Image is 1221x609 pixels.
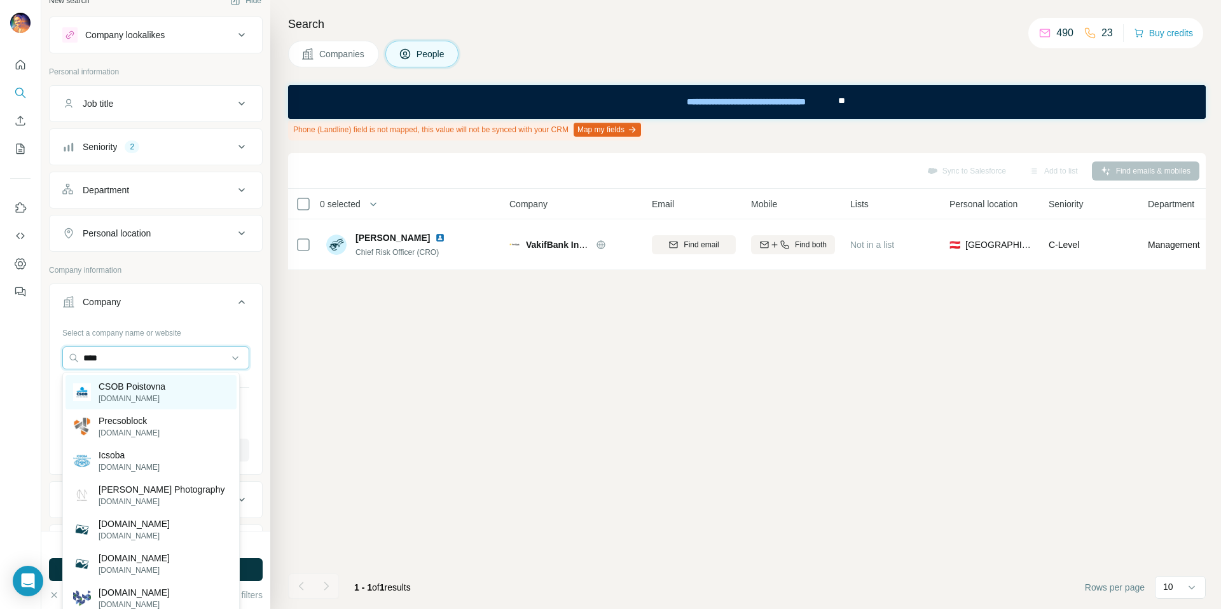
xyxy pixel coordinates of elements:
[435,233,445,243] img: LinkedIn logo
[99,530,170,542] p: [DOMAIN_NAME]
[965,238,1033,251] span: [GEOGRAPHIC_DATA]
[99,552,170,565] p: [DOMAIN_NAME]
[50,20,262,50] button: Company lookalikes
[99,414,160,427] p: Precsoblock
[795,239,827,250] span: Find both
[949,238,960,251] span: 🇦🇹
[319,48,366,60] span: Companies
[850,198,869,210] span: Lists
[1049,240,1079,250] span: C-Level
[125,141,139,153] div: 2
[73,383,91,401] img: CSOB Poistovna
[73,452,91,470] img: Icsoba
[526,240,624,250] span: VakifBank International
[62,322,249,339] div: Select a company name or website
[13,566,43,596] div: Open Intercom Messenger
[73,521,91,538] img: obecsobinov.cz
[99,496,224,507] p: [DOMAIN_NAME]
[949,198,1018,210] span: Personal location
[320,198,361,210] span: 0 selected
[10,224,31,247] button: Use Surfe API
[652,198,674,210] span: Email
[1101,25,1113,41] p: 23
[684,239,719,250] span: Find email
[99,462,160,473] p: [DOMAIN_NAME]
[1085,581,1145,594] span: Rows per page
[50,132,262,162] button: Seniority2
[49,264,263,276] p: Company information
[99,449,160,462] p: Icsoba
[73,589,91,607] img: csobninsk.ru
[380,582,385,592] span: 1
[10,81,31,104] button: Search
[50,528,262,558] button: HQ location
[73,486,91,504] img: Edina Csoboth Photography
[1163,580,1173,593] p: 10
[417,48,446,60] span: People
[49,558,263,581] button: Run search
[99,565,170,576] p: [DOMAIN_NAME]
[83,184,129,196] div: Department
[50,287,262,322] button: Company
[751,235,835,254] button: Find both
[83,227,151,240] div: Personal location
[1148,238,1200,251] span: Management
[99,393,165,404] p: [DOMAIN_NAME]
[10,53,31,76] button: Quick start
[49,589,85,601] button: Clear
[1056,25,1073,41] p: 490
[354,582,372,592] span: 1 - 1
[99,517,170,530] p: [DOMAIN_NAME]
[10,137,31,160] button: My lists
[1148,198,1194,210] span: Department
[10,13,31,33] img: Avatar
[1049,198,1083,210] span: Seniority
[652,235,736,254] button: Find email
[50,484,262,515] button: Industry
[10,252,31,275] button: Dashboard
[509,198,548,210] span: Company
[99,586,170,599] p: [DOMAIN_NAME]
[1134,24,1193,42] button: Buy credits
[85,29,165,41] div: Company lookalikes
[73,418,91,435] img: Precsoblock
[10,109,31,132] button: Enrich CSV
[83,296,121,308] div: Company
[50,175,262,205] button: Department
[49,66,263,78] p: Personal information
[99,483,224,496] p: [PERSON_NAME] Photography
[850,240,894,250] span: Not in a list
[73,555,91,573] img: csobbanok.hu
[99,427,160,439] p: [DOMAIN_NAME]
[288,85,1206,119] iframe: Banner
[10,196,31,219] button: Use Surfe on LinkedIn
[10,280,31,303] button: Feedback
[509,240,520,250] img: Logo of VakifBank International
[751,198,777,210] span: Mobile
[83,140,117,153] div: Seniority
[355,231,430,244] span: [PERSON_NAME]
[326,235,347,255] img: Avatar
[288,15,1206,33] h4: Search
[372,582,380,592] span: of
[50,88,262,119] button: Job title
[574,123,641,137] button: Map my fields
[83,97,113,110] div: Job title
[354,582,411,592] span: results
[99,380,165,393] p: CSOB Poistovna
[50,218,262,249] button: Personal location
[288,119,644,140] div: Phone (Landline) field is not mapped, this value will not be synced with your CRM
[355,248,439,257] span: Chief Risk Officer (CRO)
